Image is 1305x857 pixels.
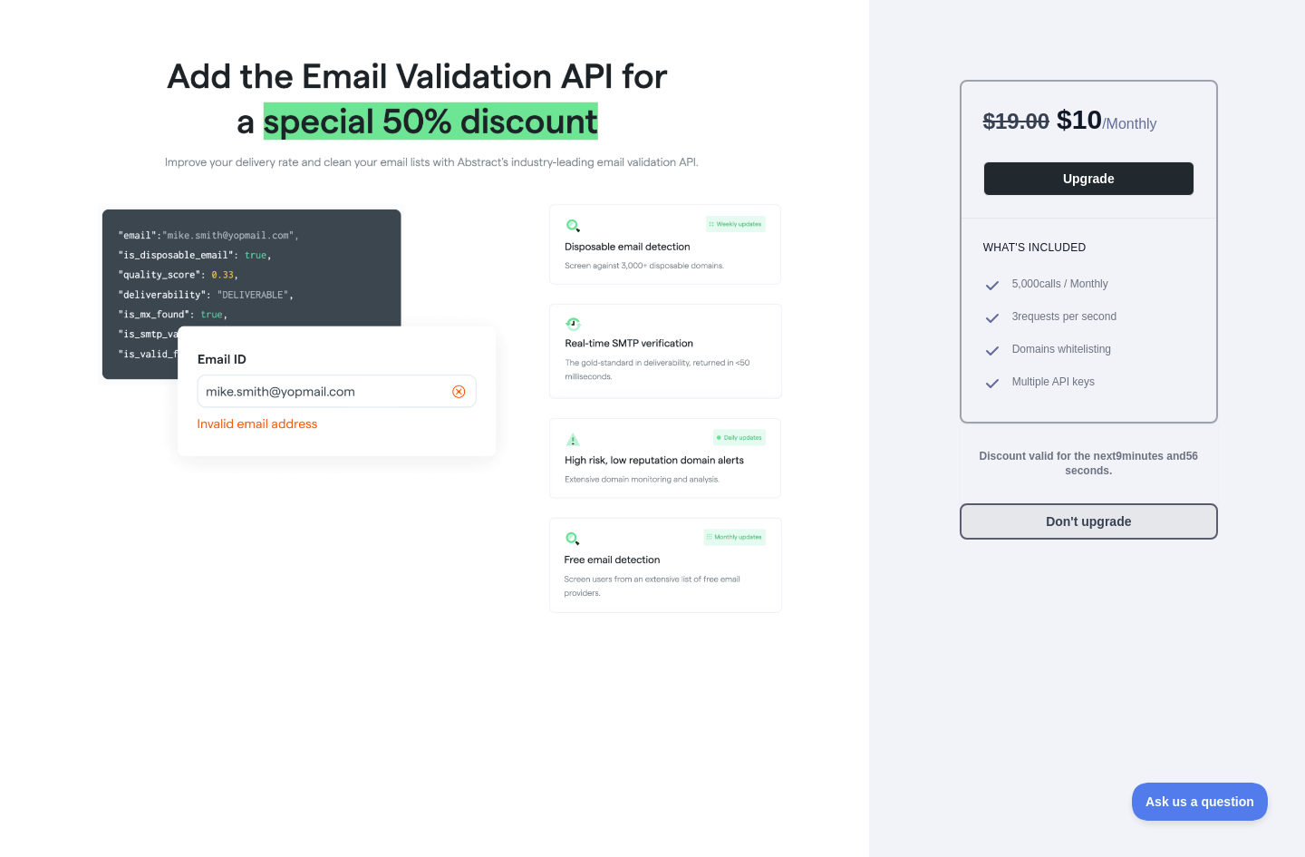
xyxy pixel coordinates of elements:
[980,450,1198,477] strong: Discount valid for the next 9 minutes and 56 seconds.
[960,503,1218,540] button: Don't upgrade
[1102,116,1156,131] span: / Monthly
[983,240,1194,255] h3: What's included
[1012,277,1108,295] span: 5,000 calls / Monthly
[1012,375,1095,393] span: Multiple API keys
[1012,342,1111,360] span: Domains whitelisting
[983,109,1049,133] span: $ 19.00
[1132,783,1269,821] iframe: Toggle Customer Support
[983,161,1194,196] button: Upgrade
[1057,104,1102,134] span: $ 10
[1012,309,1116,327] span: 3 requests per second
[87,44,782,615] img: Offer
